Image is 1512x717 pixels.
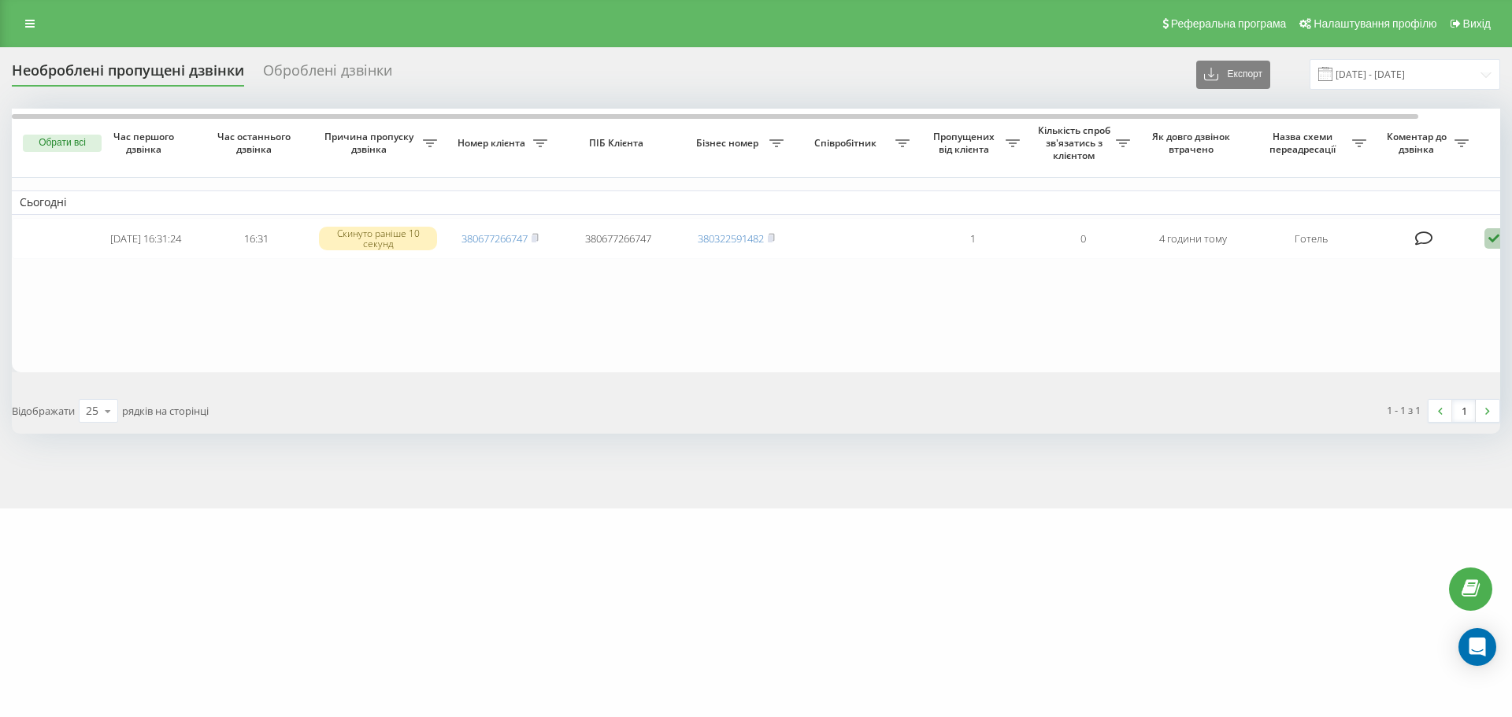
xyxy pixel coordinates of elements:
button: Обрати всі [23,135,102,152]
span: рядків на сторінці [122,404,209,418]
button: Експорт [1196,61,1270,89]
td: 1 [917,218,1028,260]
td: 16:31 [201,218,311,260]
span: Бізнес номер [689,137,769,150]
a: 380677266747 [461,231,528,246]
td: 4 години тому [1138,218,1248,260]
div: 25 [86,403,98,419]
div: 1 - 1 з 1 [1387,402,1421,418]
a: 380322591482 [698,231,764,246]
span: Співробітник [799,137,895,150]
span: Налаштування профілю [1314,17,1436,30]
span: Назва схеми переадресації [1256,131,1352,155]
span: Відображати [12,404,75,418]
span: Вихід [1463,17,1491,30]
span: Пропущених від клієнта [925,131,1006,155]
td: Готель [1248,218,1374,260]
span: Коментар до дзвінка [1382,131,1455,155]
div: Оброблені дзвінки [263,62,392,87]
td: 0 [1028,218,1138,260]
span: Номер клієнта [453,137,533,150]
div: Необроблені пропущені дзвінки [12,62,244,87]
td: [DATE] 16:31:24 [91,218,201,260]
a: 1 [1452,400,1476,422]
span: Час останнього дзвінка [213,131,298,155]
span: ПІБ Клієнта [569,137,668,150]
div: Open Intercom Messenger [1458,628,1496,666]
span: Причина пропуску дзвінка [319,131,423,155]
span: Кількість спроб зв'язатись з клієнтом [1036,124,1116,161]
td: 380677266747 [555,218,681,260]
span: Реферальна програма [1171,17,1287,30]
div: Скинуто раніше 10 секунд [319,227,437,250]
span: Час першого дзвінка [103,131,188,155]
span: Як довго дзвінок втрачено [1151,131,1236,155]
